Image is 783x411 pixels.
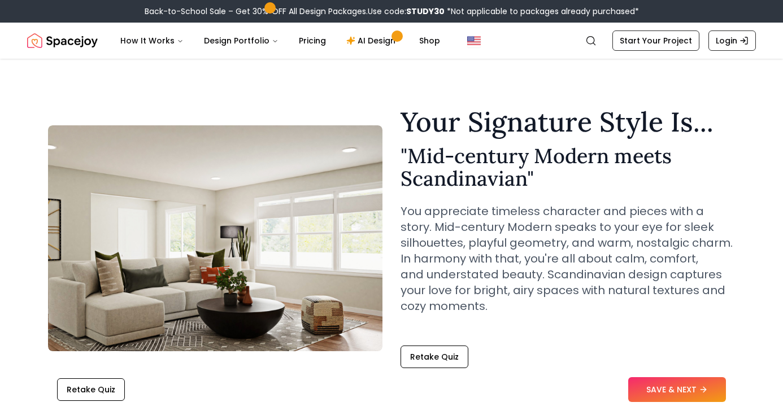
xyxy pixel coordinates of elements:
img: Mid-century Modern meets Scandinavian Style Example [48,125,382,351]
p: You appreciate timeless character and pieces with a story. Mid-century Modern speaks to your eye ... [401,203,735,314]
b: STUDY30 [406,6,445,17]
button: Retake Quiz [401,346,468,368]
img: United States [467,34,481,47]
span: Use code: [368,6,445,17]
a: Spacejoy [27,29,98,52]
div: Back-to-School Sale – Get 30% OFF All Design Packages. [145,6,639,17]
a: AI Design [337,29,408,52]
button: Retake Quiz [57,378,125,401]
h1: Your Signature Style Is... [401,108,735,135]
span: *Not applicable to packages already purchased* [445,6,639,17]
button: How It Works [111,29,193,52]
a: Shop [410,29,449,52]
a: Start Your Project [612,30,699,51]
a: Pricing [290,29,335,52]
h2: " Mid-century Modern meets Scandinavian " [401,145,735,190]
button: Design Portfolio [195,29,288,52]
button: SAVE & NEXT [628,377,726,402]
img: Spacejoy Logo [27,29,98,52]
nav: Main [111,29,449,52]
nav: Global [27,23,756,59]
a: Login [708,30,756,51]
